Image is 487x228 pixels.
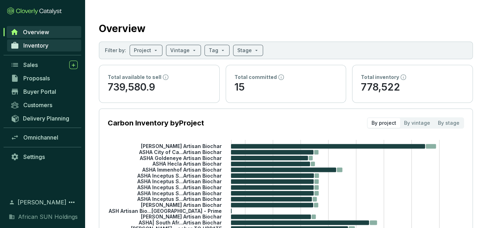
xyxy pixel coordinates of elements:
[7,59,81,71] a: Sales
[137,172,222,178] tspan: ASHA Inceptus S...Artisan Biochar
[23,29,49,36] span: Overview
[7,151,81,163] a: Settings
[142,167,222,173] tspan: ASHA Immenhof Artisan Biochar
[23,42,48,49] span: Inventory
[7,72,81,84] a: Proposals
[7,112,81,124] a: Delivery Planning
[137,184,222,190] tspan: ASHA Inceptus S...Artisan Biochar
[18,198,66,207] span: [PERSON_NAME]
[108,74,161,81] p: Total available to sell
[139,155,222,161] tspan: ASHA Goldeneye Artisan Biochar
[105,47,126,54] p: Filter by:
[152,161,222,167] tspan: ASHA Hecla Artisan Biochar
[7,26,81,38] a: Overview
[99,21,145,36] h2: Overview
[108,208,222,214] tspan: ASH Artisan Bio...[GEOGRAPHIC_DATA] - Prime
[368,118,400,128] div: By project
[7,131,81,143] a: Omnichannel
[108,118,204,128] p: Carbon Inventory by Project
[138,219,222,226] tspan: ASHA| South Afr...Artisan Biochar
[18,212,78,221] span: African SUN Holdings
[23,153,45,160] span: Settings
[234,81,338,94] p: 15
[137,178,222,184] tspan: ASHA Inceptus S...Artisan Biochar
[23,88,56,95] span: Buyer Portal
[234,74,277,81] p: Total committed
[23,134,58,141] span: Omnichannel
[23,101,52,109] span: Customers
[141,202,222,208] tspan: [PERSON_NAME] Artisan Biochar
[137,190,222,196] tspan: ASHA Inceptus S...Artisan Biochar
[141,143,222,149] tspan: [PERSON_NAME] Artisan Biochar
[361,81,464,94] p: 778,522
[23,115,69,122] span: Delivery Planning
[139,149,222,155] tspan: ASHA City of Ca...Artisan Biochar
[108,81,211,94] p: 739,580.9
[23,61,38,68] span: Sales
[367,117,464,129] div: segmented control
[137,196,222,202] tspan: ASHA Inceptus S...Artisan Biochar
[361,74,399,81] p: Total inventory
[141,214,222,220] tspan: [PERSON_NAME] Artisan Biochar
[7,39,81,51] a: Inventory
[434,118,463,128] div: By stage
[7,86,81,98] a: Buyer Portal
[23,75,50,82] span: Proposals
[400,118,434,128] div: By vintage
[7,99,81,111] a: Customers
